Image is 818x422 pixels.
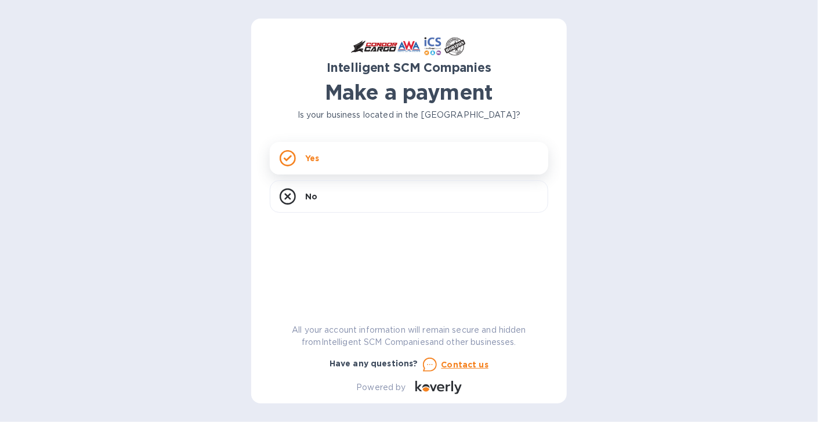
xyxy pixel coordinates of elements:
[356,381,406,394] p: Powered by
[270,324,548,348] p: All your account information will remain secure and hidden from Intelligent SCM Companies and oth...
[270,80,548,104] h1: Make a payment
[270,109,548,121] p: Is your business located in the [GEOGRAPHIC_DATA]?
[441,360,489,369] u: Contact us
[327,60,491,75] b: Intelligent SCM Companies
[305,191,317,202] p: No
[305,152,319,164] p: Yes
[330,359,418,368] b: Have any questions?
